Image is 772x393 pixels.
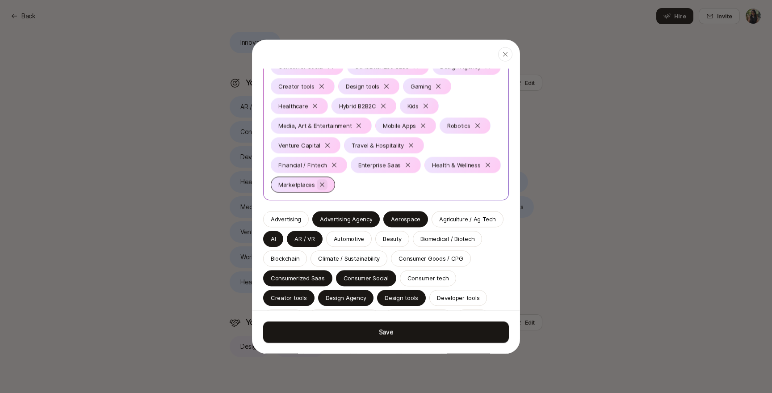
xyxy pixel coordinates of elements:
p: Design Agency [326,293,366,302]
p: Advertising Agency [320,215,372,224]
p: Beauty [383,234,401,243]
p: Hybrid B2B2C [339,101,376,110]
p: Mobile Apps [383,121,416,130]
p: Health & Wellness [432,161,481,169]
p: Advertising [271,215,301,224]
p: Financial / Fintech [278,161,327,169]
p: Media, Art & Entertainment [278,121,352,130]
p: Aerospace [391,215,420,224]
p: AI [271,234,276,243]
p: Healthcare [278,101,308,110]
p: Climate / Sustainability [318,254,380,263]
button: Save [263,321,509,342]
p: Agriculture / Ag Tech [439,215,496,224]
p: Enterprise Saas [358,161,401,169]
p: Travel & Hospitality [352,141,404,150]
p: Marketplaces [278,180,315,189]
p: Consumer tech [407,274,449,283]
p: Consumer Social [344,274,389,283]
p: Gaming [411,82,431,91]
p: Kids [407,101,419,110]
p: Automotive [334,234,364,243]
p: AR / VR [294,234,315,243]
p: Consumer Goods / CPG [399,254,463,263]
p: Developer tools [437,293,479,302]
p: Consumerized Saas [355,62,409,71]
p: Biomedical / Biotech [420,234,475,243]
p: Consumerized Saas [271,274,325,283]
p: Blockchain [271,254,299,263]
p: Creator tools [271,293,307,302]
p: Robotics [447,121,470,130]
p: Consumer Social [278,62,323,71]
p: Design tools [385,293,418,302]
p: Creator tools [278,82,315,91]
p: Venture Capital [278,141,320,150]
p: Design tools [346,82,379,91]
p: Design Agency [440,62,481,71]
